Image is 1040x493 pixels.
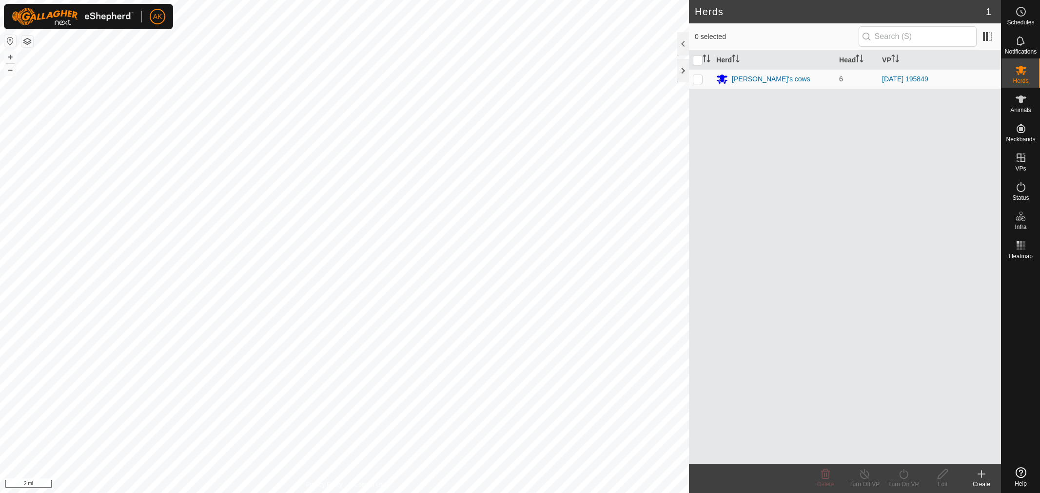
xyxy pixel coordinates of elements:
span: AK [153,12,162,22]
div: Create [962,480,1001,489]
p-sorticon: Activate to sort [891,56,899,64]
p-sorticon: Activate to sort [703,56,710,64]
span: Notifications [1005,49,1037,55]
a: Contact Us [354,480,383,489]
span: Heatmap [1009,253,1033,259]
div: [PERSON_NAME]'s cows [732,74,810,84]
span: Animals [1010,107,1031,113]
button: Map Layers [21,36,33,47]
th: Herd [712,51,835,70]
a: [DATE] 195849 [882,75,928,83]
p-sorticon: Activate to sort [856,56,863,64]
span: Status [1012,195,1029,201]
div: Turn Off VP [845,480,884,489]
input: Search (S) [859,26,977,47]
span: Schedules [1007,19,1034,25]
span: 0 selected [695,32,859,42]
p-sorticon: Activate to sort [732,56,740,64]
th: VP [878,51,1001,70]
span: Delete [817,481,834,488]
div: Turn On VP [884,480,923,489]
button: – [4,64,16,76]
a: Help [1001,463,1040,491]
span: Herds [1013,78,1028,84]
img: Gallagher Logo [12,8,134,25]
a: Privacy Policy [306,480,343,489]
span: Infra [1015,224,1026,230]
span: 6 [839,75,843,83]
span: VPs [1015,166,1026,171]
span: Help [1015,481,1027,487]
h2: Herds [695,6,986,18]
span: 1 [986,4,991,19]
span: Neckbands [1006,136,1035,142]
div: Edit [923,480,962,489]
th: Head [835,51,878,70]
button: + [4,51,16,63]
button: Reset Map [4,35,16,47]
